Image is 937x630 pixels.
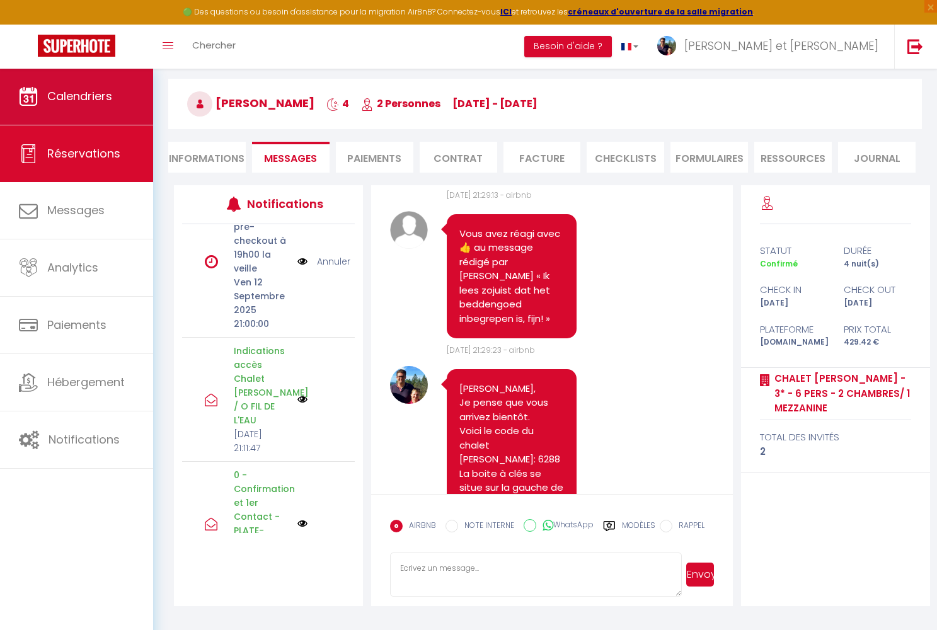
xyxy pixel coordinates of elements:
li: CHECKLISTS [587,142,664,173]
p: Indications accès Chalet [PERSON_NAME] / O FIL DE L'EAU [234,344,289,427]
div: statut [752,243,836,258]
div: [DATE] [836,297,919,309]
img: NO IMAGE [297,518,308,529]
span: Messages [264,151,317,166]
div: [DOMAIN_NAME] [752,336,836,348]
span: [PERSON_NAME] [187,95,314,111]
h3: Notifications [247,190,319,218]
span: [DATE] 21:29:13 - airbnb [447,190,532,200]
span: Analytics [47,260,98,275]
img: NO IMAGE [297,255,308,268]
a: Chalet [PERSON_NAME] - 3* - 6 pers - 2 chambres/ 1 mezzanine [770,371,911,416]
img: Super Booking [38,35,115,57]
div: 2 [760,444,911,459]
label: NOTE INTERNE [458,520,514,534]
span: Notifications [49,432,120,447]
label: WhatsApp [536,519,594,533]
pre: Vous avez réagi avec 👍 au message rédigé par [PERSON_NAME] « Ik lees zojuist dat het beddengoed i... [459,227,564,326]
span: Confirmé [760,258,798,269]
p: [DATE] 21:11:47 [234,427,289,455]
div: 4 nuit(s) [836,258,919,270]
a: créneaux d'ouverture de la salle migration [568,6,753,17]
span: [DATE] - [DATE] [452,96,537,111]
span: Messages [47,202,105,218]
div: Prix total [836,322,919,337]
label: RAPPEL [672,520,704,534]
span: Hébergement [47,374,125,390]
img: logout [907,38,923,54]
span: Réservations [47,146,120,161]
span: 2 Personnes [361,96,440,111]
img: 17131156394236.jpg [390,366,428,404]
li: Journal [838,142,916,173]
span: Chercher [192,38,236,52]
span: Paiements [47,317,106,333]
span: [DATE] 21:29:23 - airbnb [447,345,535,355]
li: Paiements [336,142,413,173]
li: Ressources [754,142,832,173]
button: Ouvrir le widget de chat LiveChat [10,5,48,43]
p: 0 - Confirmation et 1er Contact - PLATE-FORME [234,468,289,551]
div: check in [752,282,836,297]
span: [PERSON_NAME] et [PERSON_NAME] [684,38,878,54]
a: Chercher [183,25,245,69]
div: durée [836,243,919,258]
label: AIRBNB [403,520,436,534]
div: 429.42 € [836,336,919,348]
a: ... [PERSON_NAME] et [PERSON_NAME] [648,25,894,69]
button: Besoin d'aide ? [524,36,612,57]
a: Annuler [317,255,350,268]
img: avatar.png [390,211,428,249]
div: Plateforme [752,322,836,337]
img: ... [657,36,676,55]
label: Modèles [622,520,655,542]
span: 4 [326,96,349,111]
pre: [PERSON_NAME], Je pense que vous arrivez bientôt. Voici le code du chalet [PERSON_NAME]: 6288 La ... [459,382,564,566]
p: Ven 12 Septembre 2025 21:00:00 [234,275,289,331]
li: Contrat [420,142,497,173]
span: Calendriers [47,88,112,104]
div: check out [836,282,919,297]
div: [DATE] [752,297,836,309]
button: Envoyer [686,563,714,587]
li: FORMULAIRES [670,142,748,173]
li: Facture [503,142,581,173]
img: NO IMAGE [297,394,308,404]
p: 5 - Notification pre-checkout à 19h00 la veille [234,192,289,275]
a: ICI [500,6,512,17]
li: Informations [168,142,246,173]
div: total des invités [760,430,911,445]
